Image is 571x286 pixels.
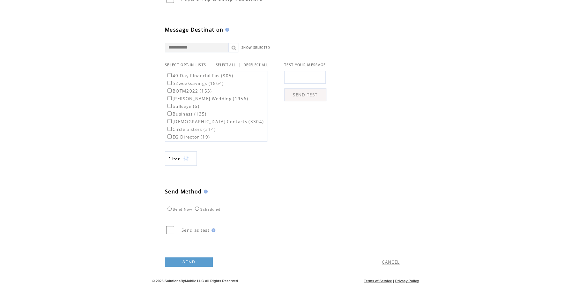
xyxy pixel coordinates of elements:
input: BOTM2022 (153) [167,88,172,93]
a: Filter [165,151,197,166]
a: SEND [165,257,213,267]
label: EG Director (19) [166,134,210,140]
label: BOTM2022 (153) [166,88,212,94]
label: Scheduled [193,207,220,211]
img: help.gif [210,228,215,232]
span: | [238,62,241,68]
span: Send as test [182,227,210,233]
a: SEND TEST [284,88,326,101]
a: Privacy Policy [395,279,419,283]
span: TEST YOUR MESSAGE [284,63,326,67]
a: CANCEL [382,259,400,265]
label: [DEMOGRAPHIC_DATA] Contacts (3304) [166,119,264,124]
label: [PERSON_NAME] Wedding (1956) [166,96,248,102]
img: filters.png [183,152,189,166]
a: DESELECT ALL [244,63,268,67]
label: Send Now [166,207,192,211]
a: SHOW SELECTED [241,46,270,50]
input: 52weeksavings (1864) [167,81,172,85]
input: Circle Sisters (314) [167,127,172,131]
span: SELECT OPT-IN LISTS [165,63,206,67]
label: Circle Sisters (314) [166,126,216,132]
span: Message Destination [165,26,223,33]
input: Scheduled [195,207,199,211]
span: Send Method [165,188,202,195]
label: 40 Day Financial Fas (805) [166,73,234,79]
input: 40 Day Financial Fas (805) [167,73,172,77]
input: Send Now [167,207,172,211]
input: EG Director (19) [167,134,172,139]
span: | [393,279,394,283]
input: [PERSON_NAME] Wedding (1956) [167,96,172,100]
input: [DEMOGRAPHIC_DATA] Contacts (3304) [167,119,172,123]
input: Business (135) [167,111,172,116]
a: Terms of Service [364,279,392,283]
a: SELECT ALL [216,63,236,67]
img: help.gif [202,190,208,193]
input: bullseye (6) [167,104,172,108]
label: Business (135) [166,111,207,117]
span: © 2025 SolutionsByMobile LLC All Rights Reserved [152,279,238,283]
label: bullseye (6) [166,103,199,109]
span: Show filters [168,156,180,162]
label: 52weeksavings (1864) [166,80,224,86]
img: help.gif [223,28,229,32]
